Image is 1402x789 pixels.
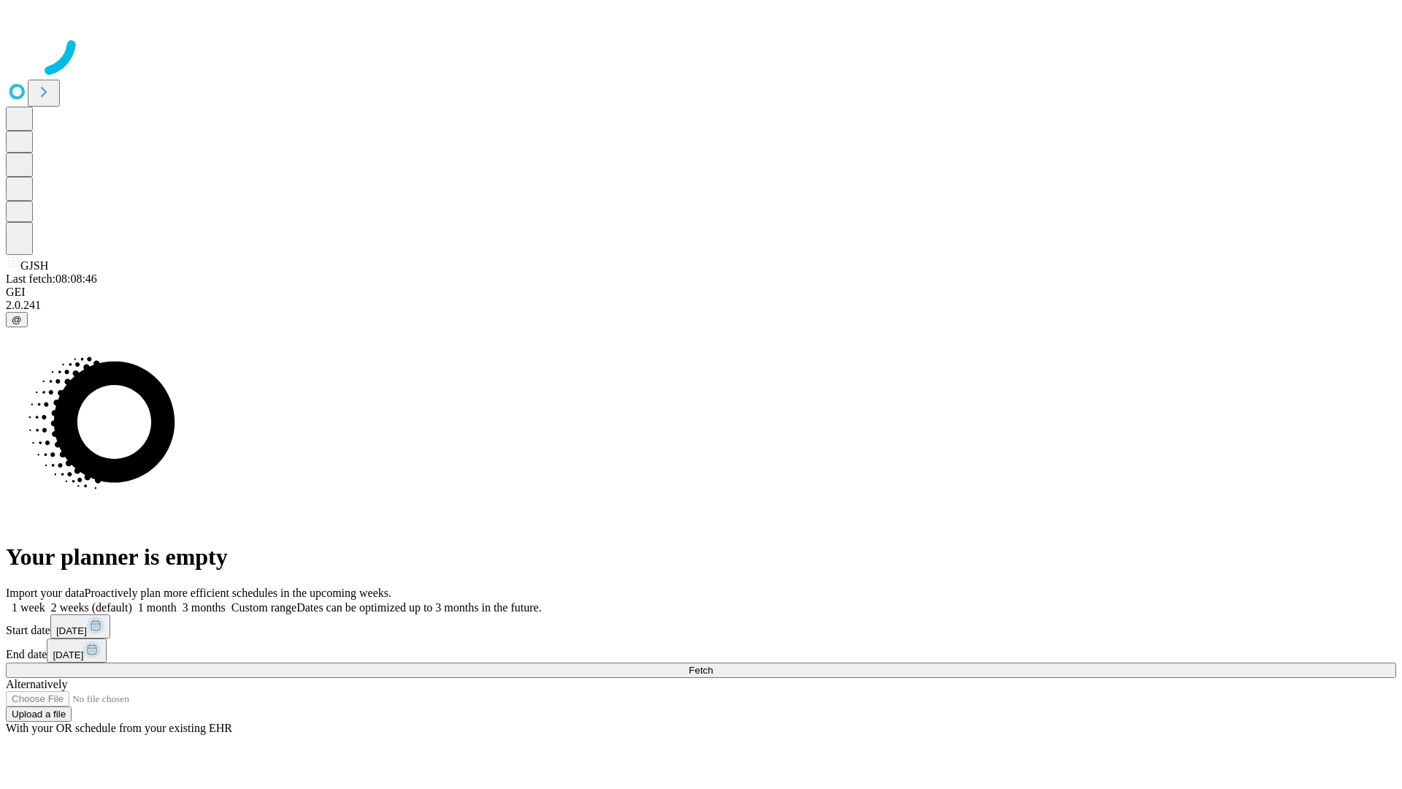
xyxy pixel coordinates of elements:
[6,663,1396,678] button: Fetch
[6,678,67,690] span: Alternatively
[6,639,1396,663] div: End date
[6,587,85,599] span: Import your data
[6,706,72,722] button: Upload a file
[6,272,97,285] span: Last fetch: 08:08:46
[47,639,107,663] button: [DATE]
[231,601,296,614] span: Custom range
[6,722,232,734] span: With your OR schedule from your existing EHR
[183,601,226,614] span: 3 months
[12,314,22,325] span: @
[6,544,1396,571] h1: Your planner is empty
[12,601,45,614] span: 1 week
[6,299,1396,312] div: 2.0.241
[689,665,713,676] span: Fetch
[53,649,83,660] span: [DATE]
[6,614,1396,639] div: Start date
[20,259,48,272] span: GJSH
[296,601,541,614] span: Dates can be optimized up to 3 months in the future.
[6,312,28,327] button: @
[138,601,177,614] span: 1 month
[56,625,87,636] span: [DATE]
[6,286,1396,299] div: GEI
[85,587,391,599] span: Proactively plan more efficient schedules in the upcoming weeks.
[51,601,132,614] span: 2 weeks (default)
[50,614,110,639] button: [DATE]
